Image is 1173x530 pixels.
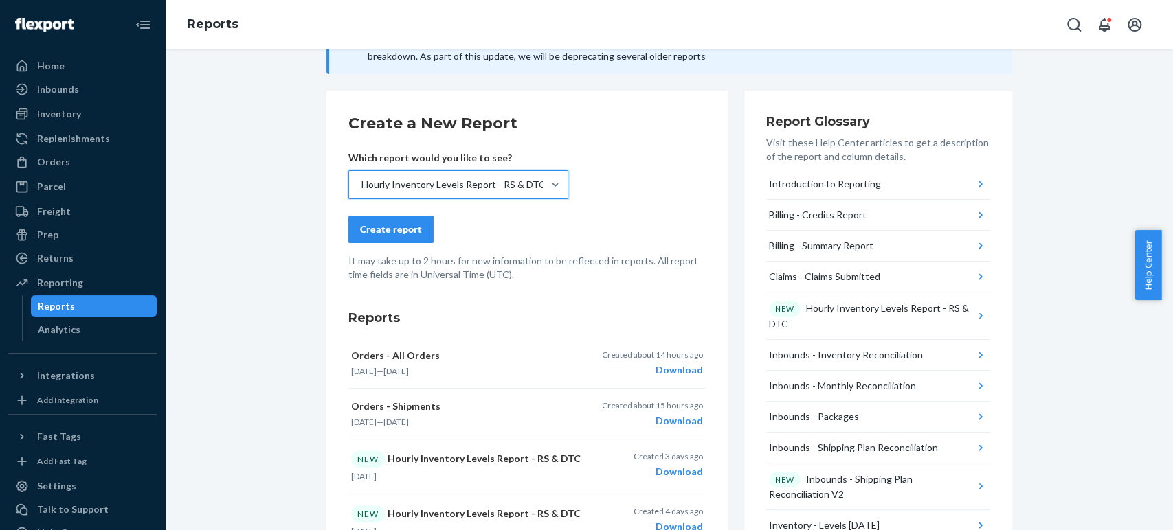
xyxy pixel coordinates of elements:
[176,5,249,45] ol: breadcrumbs
[348,439,706,494] button: NEWHourly Inventory Levels Report - RS & DTC[DATE]Created 3 days agoDownload
[31,295,157,317] a: Reports
[37,276,83,290] div: Reporting
[348,216,434,243] button: Create report
[634,450,703,462] p: Created 3 days ago
[37,132,110,146] div: Replenishments
[8,426,157,448] button: Fast Tags
[361,178,546,192] div: Hourly Inventory Levels Report - RS & DTC
[348,309,706,327] h3: Reports
[348,389,706,439] button: Orders - Shipments[DATE]—[DATE]Created about 15 hours agoDownload
[769,301,974,331] div: Hourly Inventory Levels Report - RS & DTC
[8,224,157,246] a: Prep
[8,176,157,198] a: Parcel
[634,505,703,517] p: Created 4 days ago
[8,365,157,387] button: Integrations
[602,349,703,360] p: Created about 14 hours ago
[348,113,706,135] h2: Create a New Report
[775,474,794,485] p: NEW
[766,136,990,163] p: Visit these Help Center articles to get a description of the report and column details.
[1060,11,1088,38] button: Open Search Box
[769,208,867,222] div: Billing - Credits Report
[766,402,990,433] button: Inbounds - Packages
[769,379,916,393] div: Inbounds - Monthly Reconciliation
[15,18,74,32] img: Flexport logo
[37,369,95,382] div: Integrations
[634,465,703,479] div: Download
[351,417,377,427] time: [DATE]
[766,200,990,231] button: Billing - Credits Report
[769,410,859,424] div: Inbounds - Packages
[769,270,880,284] div: Claims - Claims Submitted
[766,433,990,463] button: Inbounds - Shipping Plan Reconciliation
[37,107,81,121] div: Inventory
[766,169,990,200] button: Introduction to Reporting
[37,228,58,242] div: Prep
[8,55,157,77] a: Home
[766,463,990,511] button: NEWInbounds - Shipping Plan Reconciliation V2
[37,503,109,516] div: Talk to Support
[348,254,706,281] p: It may take up to 2 hours for new information to be reflected in reports. All report time fields ...
[8,475,157,497] a: Settings
[351,505,583,522] p: Hourly Inventory Levels Report - RS & DTC
[8,200,157,222] a: Freight
[8,272,157,294] a: Reporting
[351,400,583,413] p: Orders - Shipments
[8,128,157,150] a: Replenishments
[766,262,990,292] button: Claims - Claims Submitted
[602,400,703,411] p: Created about 15 hours ago
[602,414,703,428] div: Download
[37,82,79,96] div: Inbounds
[769,177,881,191] div: Introduction to Reporting
[37,59,65,73] div: Home
[766,371,990,402] button: Inbounds - Monthly Reconciliation
[775,303,794,314] p: NEW
[1121,11,1148,38] button: Open account menu
[1091,11,1118,38] button: Open notifications
[37,430,81,443] div: Fast Tags
[8,78,157,100] a: Inbounds
[1135,230,1161,300] button: Help Center
[8,392,157,408] a: Add Integration
[769,472,974,502] div: Inbounds - Shipping Plan Reconciliation V2
[37,455,87,467] div: Add Fast Tag
[351,365,583,377] p: —
[769,441,938,454] div: Inbounds - Shipping Plan Reconciliation
[8,453,157,470] a: Add Fast Tag
[38,299,75,313] div: Reports
[37,394,98,406] div: Add Integration
[37,205,71,218] div: Freight
[8,103,157,125] a: Inventory
[766,113,990,130] h3: Report Glossary
[383,417,409,427] time: [DATE]
[351,366,377,376] time: [DATE]
[351,505,385,522] div: NEW
[37,251,74,265] div: Returns
[348,338,706,389] button: Orders - All Orders[DATE]—[DATE]Created about 14 hours agoDownload
[351,416,583,428] p: —
[8,498,157,520] a: Talk to Support
[348,151,568,165] p: Which report would you like to see?
[360,222,422,236] div: Create report
[766,292,990,340] button: NEWHourly Inventory Levels Report - RS & DTC
[38,323,80,336] div: Analytics
[8,151,157,173] a: Orders
[351,349,583,362] p: Orders - All Orders
[31,319,157,341] a: Analytics
[766,340,990,371] button: Inbounds - Inventory Reconciliation
[602,363,703,377] div: Download
[769,239,873,253] div: Billing - Summary Report
[37,479,76,493] div: Settings
[129,11,157,38] button: Close Navigation
[383,366,409,376] time: [DATE]
[351,450,385,468] div: NEW
[8,247,157,269] a: Returns
[351,450,583,468] p: Hourly Inventory Levels Report - RS & DTC
[37,180,66,194] div: Parcel
[766,231,990,262] button: Billing - Summary Report
[351,471,377,481] time: [DATE]
[37,155,70,169] div: Orders
[769,348,923,362] div: Inbounds - Inventory Reconciliation
[187,16,238,32] a: Reports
